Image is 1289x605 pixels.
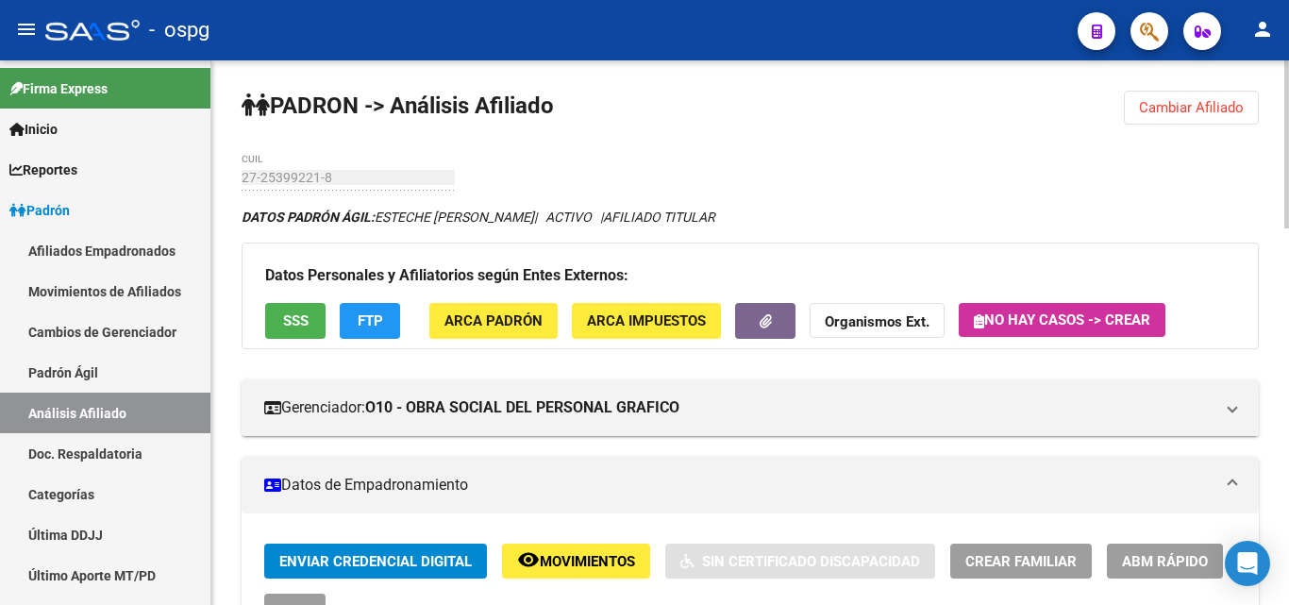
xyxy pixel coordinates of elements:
[242,92,554,119] strong: PADRON -> Análisis Afiliado
[242,379,1259,436] mat-expansion-panel-header: Gerenciador:O10 - OBRA SOCIAL DEL PERSONAL GRAFICO
[540,553,635,570] span: Movimientos
[279,553,472,570] span: Enviar Credencial Digital
[15,18,38,41] mat-icon: menu
[265,262,1235,289] h3: Datos Personales y Afiliatorios según Entes Externos:
[242,210,534,225] span: ESTECHE [PERSON_NAME]
[1124,91,1259,125] button: Cambiar Afiliado
[959,303,1165,337] button: No hay casos -> Crear
[702,553,920,570] span: Sin Certificado Discapacidad
[265,303,326,338] button: SSS
[572,303,721,338] button: ARCA Impuestos
[242,210,715,225] i: | ACTIVO |
[825,314,929,331] strong: Organismos Ext.
[810,303,945,338] button: Organismos Ext.
[517,548,540,571] mat-icon: remove_red_eye
[502,544,650,579] button: Movimientos
[9,200,70,221] span: Padrón
[365,397,679,418] strong: O10 - OBRA SOCIAL DEL PERSONAL GRAFICO
[242,457,1259,513] mat-expansion-panel-header: Datos de Empadronamiento
[9,160,77,180] span: Reportes
[264,544,487,579] button: Enviar Credencial Digital
[264,397,1214,418] mat-panel-title: Gerenciador:
[1122,553,1208,570] span: ABM Rápido
[358,313,383,330] span: FTP
[1225,541,1270,586] div: Open Intercom Messenger
[283,313,309,330] span: SSS
[1139,99,1244,116] span: Cambiar Afiliado
[950,544,1092,579] button: Crear Familiar
[429,303,558,338] button: ARCA Padrón
[264,475,1214,496] mat-panel-title: Datos de Empadronamiento
[9,78,108,99] span: Firma Express
[1107,544,1223,579] button: ABM Rápido
[149,9,209,51] span: - ospg
[1251,18,1274,41] mat-icon: person
[665,544,935,579] button: Sin Certificado Discapacidad
[603,210,715,225] span: AFILIADO TITULAR
[444,313,543,330] span: ARCA Padrón
[974,311,1150,328] span: No hay casos -> Crear
[587,313,706,330] span: ARCA Impuestos
[9,119,58,140] span: Inicio
[242,210,375,225] strong: DATOS PADRÓN ÁGIL:
[965,553,1077,570] span: Crear Familiar
[340,303,400,338] button: FTP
